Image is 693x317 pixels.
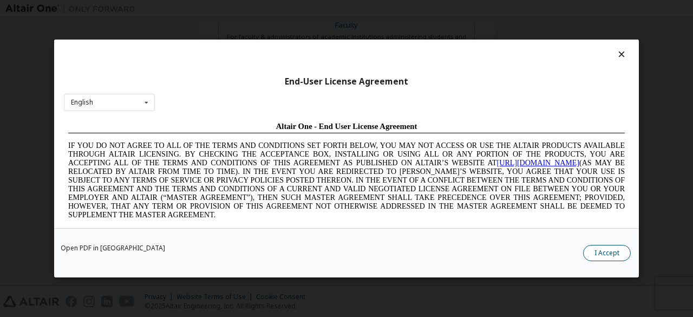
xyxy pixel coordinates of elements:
span: IF YOU DO NOT AGREE TO ALL OF THE TERMS AND CONDITIONS SET FORTH BELOW, YOU MAY NOT ACCESS OR USE... [4,24,561,101]
span: Lore Ipsumd Sit Ame Cons Adipisc Elitseddo (“Eiusmodte”) in utlabor Etdolo Magnaaliqua Eni. (“Adm... [4,111,561,188]
button: I Accept [583,245,631,261]
a: Open PDF in [GEOGRAPHIC_DATA] [61,245,165,251]
div: End-User License Agreement [64,76,629,87]
a: [URL][DOMAIN_NAME] [433,41,515,49]
div: English [71,99,93,106]
span: Altair One - End User License Agreement [212,4,354,13]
